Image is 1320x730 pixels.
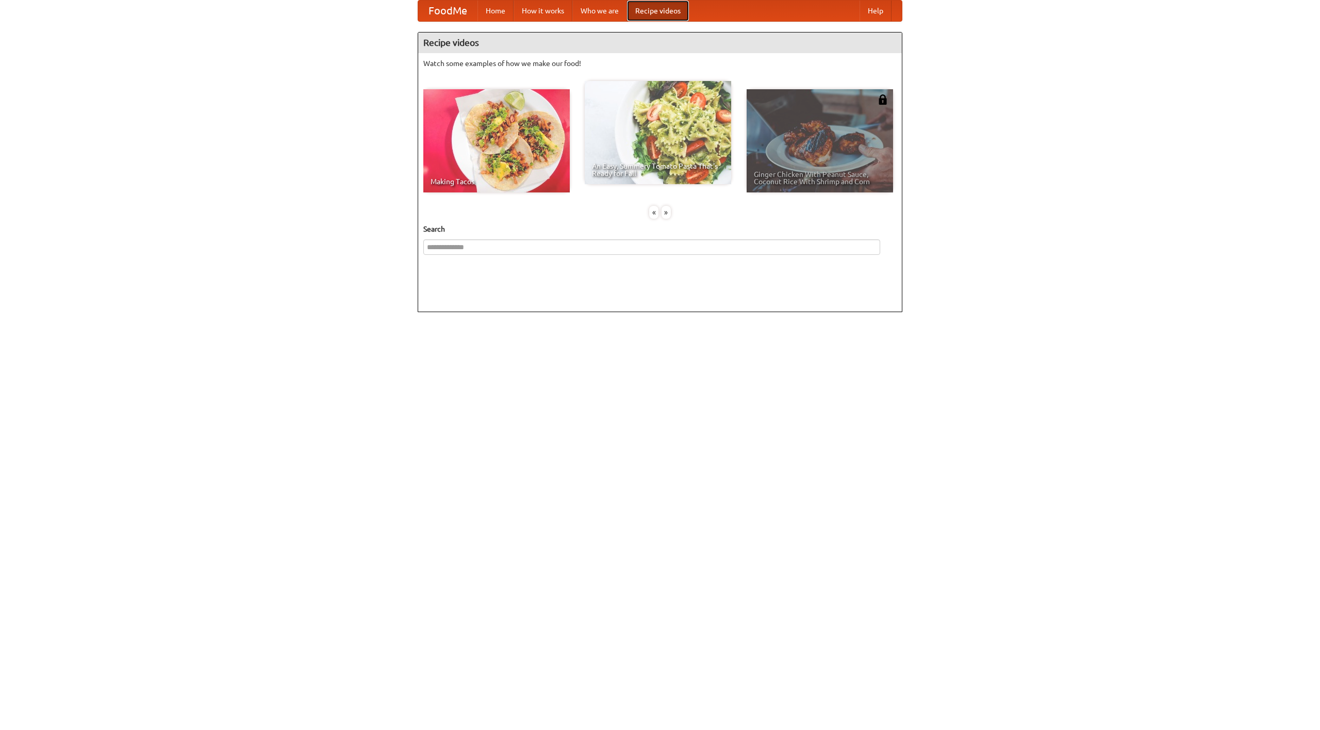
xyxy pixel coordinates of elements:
a: Who we are [572,1,627,21]
a: Making Tacos [423,89,570,192]
p: Watch some examples of how we make our food! [423,58,897,69]
span: Making Tacos [431,178,563,185]
div: « [649,206,658,219]
a: Help [860,1,892,21]
h4: Recipe videos [418,33,902,53]
img: 483408.png [878,94,888,105]
a: Recipe videos [627,1,689,21]
a: How it works [514,1,572,21]
a: Home [477,1,514,21]
span: An Easy, Summery Tomato Pasta That's Ready for Fall [592,163,724,177]
div: » [662,206,671,219]
a: FoodMe [418,1,477,21]
h5: Search [423,224,897,234]
a: An Easy, Summery Tomato Pasta That's Ready for Fall [585,81,731,184]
